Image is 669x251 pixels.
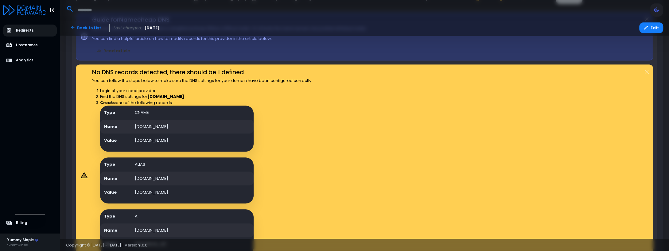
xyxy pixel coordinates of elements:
li: Login at your cloud provider [100,88,312,94]
strong: Name [104,124,117,129]
p: You can find a helpful article on how to modify records for this provider in the article below. [92,36,367,42]
a: Back to List [66,22,106,33]
p: You can follow the steps below to make sure the DNS settings for your domain have been configured... [92,78,312,84]
button: Close [641,65,653,79]
strong: Type [104,161,115,167]
li: Find the DNS settings for [100,94,312,100]
strong: Create [100,100,116,106]
div: YummySinpie [7,243,38,247]
span: Billing [16,220,27,226]
td: [DOMAIN_NAME] [131,120,254,134]
strong: Name [104,176,117,181]
span: [DATE] [144,25,160,31]
a: Hostnames [3,39,57,51]
span: Hostnames [16,43,38,48]
span: Redirects [16,28,34,33]
td: A [131,209,254,223]
td: ALIAS [131,157,254,172]
strong: Type [104,213,115,219]
td: CNAME [131,106,254,120]
a: Analytics [3,54,57,66]
td: [DOMAIN_NAME] [131,185,254,199]
strong: Value [104,189,117,195]
a: Logo [3,6,46,14]
div: Yummy Sinpie [7,237,38,243]
a: Redirects [3,25,57,37]
td: [DOMAIN_NAME] [131,223,254,237]
strong: Type [104,110,115,115]
button: Toggle Aside [46,4,58,16]
a: Read article [92,45,134,56]
a: Billing [3,217,57,229]
span: Last changed: [114,25,142,31]
strong: [DOMAIN_NAME] [147,94,184,99]
td: [DOMAIN_NAME] [131,133,254,148]
span: Analytics [16,58,33,63]
h4: No DNS records detected, there should be 1 defined [92,69,312,76]
span: Copyright © [DATE] - [DATE] | Version 1.0.0 [66,242,147,248]
td: [DOMAIN_NAME] [131,172,254,186]
strong: Name [104,227,117,233]
strong: Value [104,137,117,143]
button: Edit [639,22,663,33]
